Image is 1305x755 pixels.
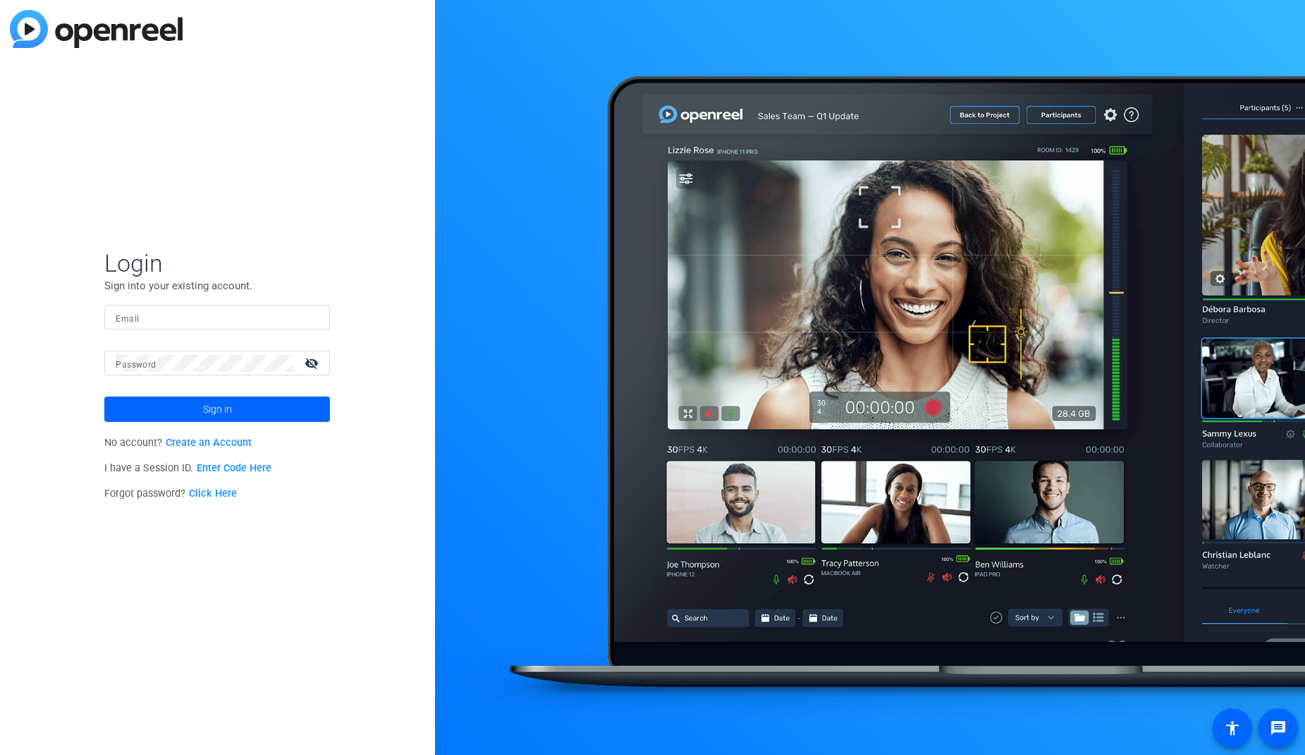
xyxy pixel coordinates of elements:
[104,278,330,294] p: Sign into your existing account.
[197,462,271,474] a: Enter Code Here
[116,360,156,370] mat-label: Password
[166,437,252,449] a: Create an Account
[104,488,237,500] span: Forgot password?
[104,248,330,278] span: Login
[203,392,232,427] span: Sign in
[1270,720,1287,737] mat-icon: message
[104,462,271,474] span: I have a Session ID.
[1224,720,1241,737] mat-icon: accessibility
[296,353,330,373] mat-icon: visibility_off
[104,397,330,422] button: Sign in
[189,488,237,500] a: Click Here
[104,437,252,449] span: No account?
[10,10,183,48] img: blue-gradient.svg
[116,314,139,324] mat-label: Email
[116,309,319,326] input: Enter Email Address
